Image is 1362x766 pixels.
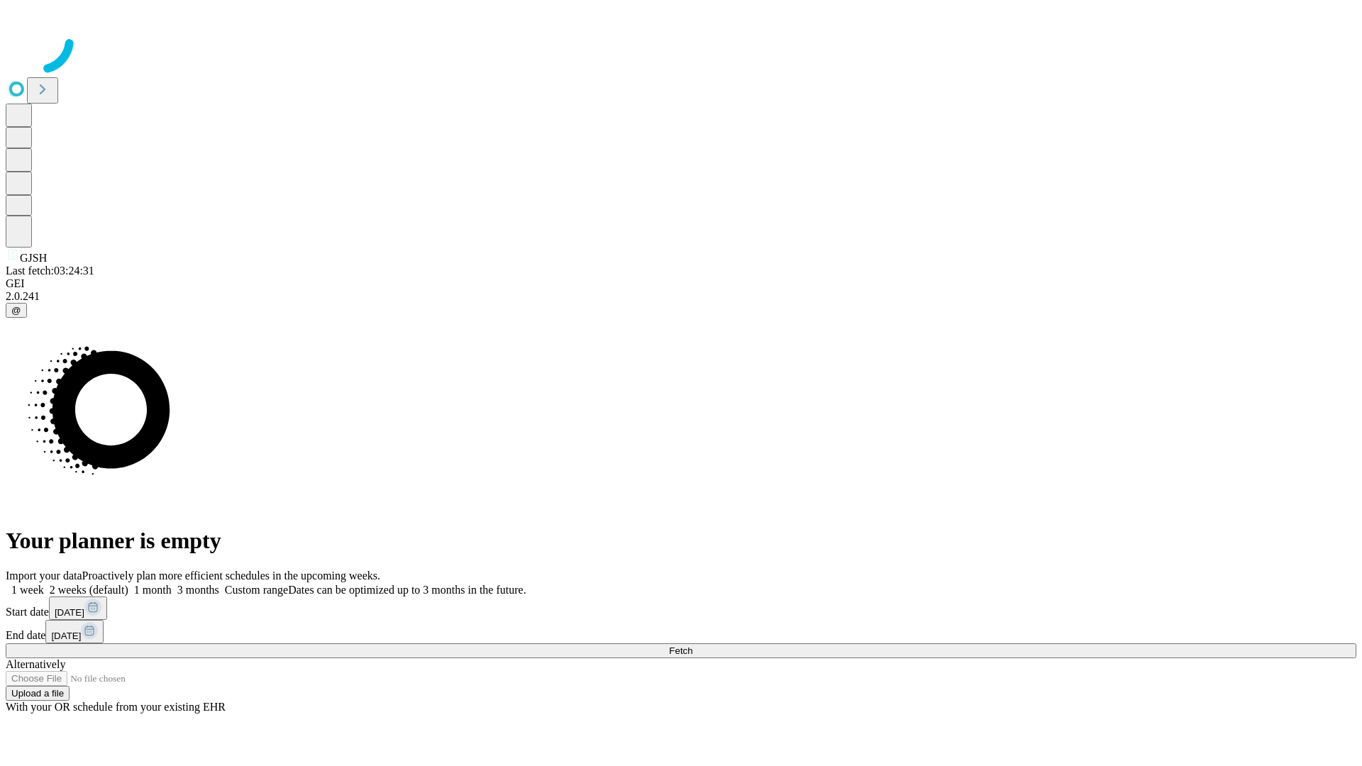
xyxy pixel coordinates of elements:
[51,631,81,641] span: [DATE]
[45,620,104,643] button: [DATE]
[288,584,526,596] span: Dates can be optimized up to 3 months in the future.
[6,528,1356,554] h1: Your planner is empty
[20,252,47,264] span: GJSH
[6,290,1356,303] div: 2.0.241
[6,658,65,670] span: Alternatively
[225,584,288,596] span: Custom range
[6,701,226,713] span: With your OR schedule from your existing EHR
[177,584,219,596] span: 3 months
[82,570,380,582] span: Proactively plan more efficient schedules in the upcoming weeks.
[6,265,94,277] span: Last fetch: 03:24:31
[50,584,128,596] span: 2 weeks (default)
[669,645,692,656] span: Fetch
[6,643,1356,658] button: Fetch
[49,596,107,620] button: [DATE]
[6,303,27,318] button: @
[55,607,84,618] span: [DATE]
[11,305,21,316] span: @
[11,584,44,596] span: 1 week
[134,584,172,596] span: 1 month
[6,570,82,582] span: Import your data
[6,686,70,701] button: Upload a file
[6,596,1356,620] div: Start date
[6,277,1356,290] div: GEI
[6,620,1356,643] div: End date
